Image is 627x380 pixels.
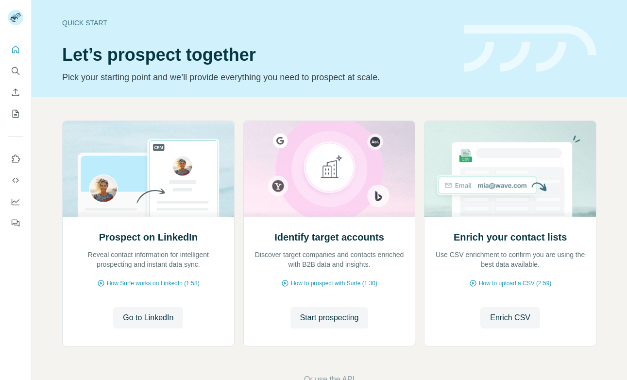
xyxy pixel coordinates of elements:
h1: Let’s prospect together [62,45,452,65]
img: banner [464,25,596,72]
span: Start prospecting [300,312,359,324]
h2: Enrich your contact lists [454,230,567,244]
button: My lists [8,105,23,122]
button: Enrich CSV [8,84,23,101]
img: Identify target accounts [243,121,416,217]
div: Quick start [62,18,452,28]
button: Feedback [8,214,23,232]
button: Enrich CSV [480,307,540,328]
button: Start prospecting [290,307,369,328]
button: Go to LinkedIn [113,307,183,328]
span: How Surfe works on LinkedIn (1:58) [107,279,200,288]
h2: Prospect on LinkedIn [99,230,198,244]
button: Quick start [8,41,23,58]
span: How to upload a CSV (2:59) [479,279,551,288]
p: Reveal contact information for intelligent prospecting and instant data sync. [72,250,224,269]
span: Enrich CSV [490,312,530,324]
button: Use Surfe API [8,172,23,189]
button: Dashboard [8,193,23,210]
img: Enrich your contact lists [424,121,596,217]
button: Search [8,62,23,80]
span: How to prospect with Surfe (1:30) [291,279,377,288]
button: Use Surfe on LinkedIn [8,150,23,168]
h2: Identify target accounts [274,230,384,244]
p: Use CSV enrichment to confirm you are using the best data available. [434,250,586,269]
span: Go to LinkedIn [123,312,173,324]
img: Prospect on LinkedIn [62,121,235,217]
p: Pick your starting point and we’ll provide everything you need to prospect at scale. [62,70,452,84]
p: Discover target companies and contacts enriched with B2B data and insights. [254,250,406,269]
